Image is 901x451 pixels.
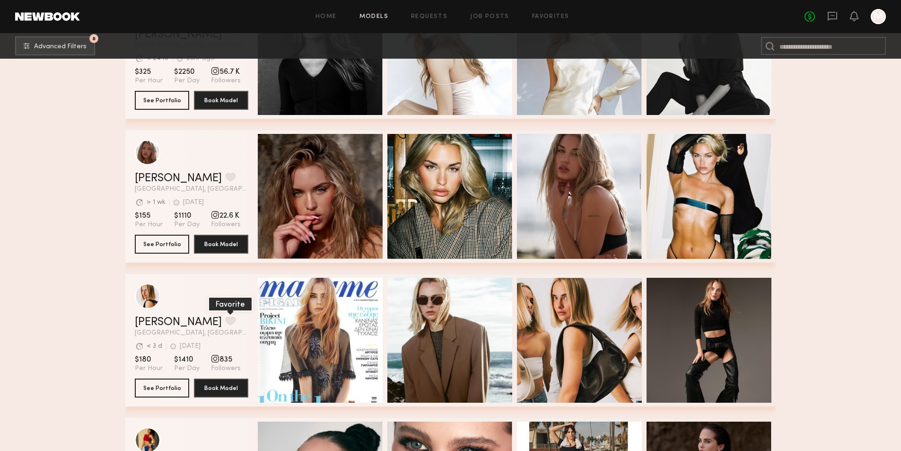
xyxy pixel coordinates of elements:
div: < 3 d [147,343,162,350]
div: 20hr ago [186,55,215,62]
div: [DATE] [180,343,201,350]
span: Followers [211,364,241,373]
button: 8Advanced Filters [15,36,95,55]
span: 8 [92,36,96,41]
span: [GEOGRAPHIC_DATA], [GEOGRAPHIC_DATA] [135,330,248,336]
button: Book Model [194,379,248,398]
span: Followers [211,221,241,229]
span: $1410 [174,355,200,364]
span: 22.6 K [211,211,241,221]
span: Per Day [174,364,200,373]
span: $155 [135,211,163,221]
span: 56.7 K [211,67,241,77]
button: See Portfolio [135,235,189,254]
span: $2250 [174,67,200,77]
div: > 1 wk [147,199,166,206]
span: Per Day [174,77,200,85]
a: Home [315,14,337,20]
span: Per Hour [135,221,163,229]
span: Per Day [174,221,200,229]
span: $180 [135,355,163,364]
span: Per Hour [135,364,163,373]
a: Models [359,14,388,20]
button: See Portfolio [135,91,189,110]
button: See Portfolio [135,379,189,398]
span: [GEOGRAPHIC_DATA], [GEOGRAPHIC_DATA] [135,186,248,193]
div: < 24 hr [147,55,169,62]
a: [PERSON_NAME] [135,173,222,184]
span: 835 [211,355,241,364]
span: $1110 [174,211,200,221]
a: Favorites [532,14,569,20]
a: M [871,9,886,24]
a: Job Posts [470,14,509,20]
span: Per Hour [135,77,163,85]
a: [PERSON_NAME] [135,317,222,328]
button: Book Model [194,235,248,254]
span: Followers [211,77,241,85]
button: Book Model [194,91,248,110]
span: Advanced Filters [34,44,87,50]
div: [DATE] [183,199,204,206]
a: Requests [411,14,447,20]
span: $325 [135,67,163,77]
